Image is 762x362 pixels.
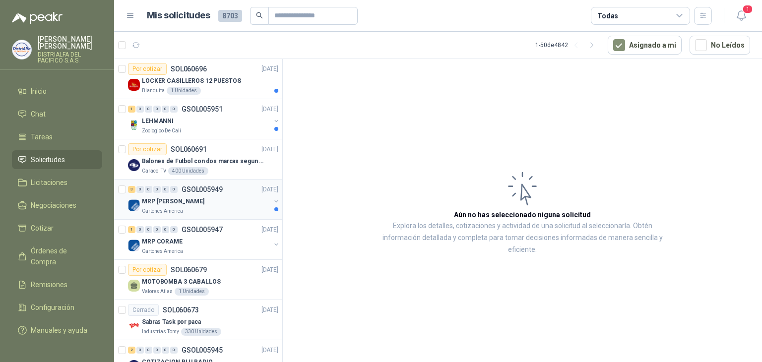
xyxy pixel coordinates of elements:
[142,167,166,175] p: Caracol TV
[142,288,173,296] p: Valores Atlas
[170,226,178,233] div: 0
[142,207,183,215] p: Cartones America
[12,40,31,59] img: Company Logo
[114,139,282,180] a: Por cotizarSOL060691[DATE] Company LogoBalones de Futbol con dos marcas segun adjunto. Adjuntar c...
[142,328,179,336] p: Industrias Tomy
[175,288,209,296] div: 1 Unidades
[31,154,65,165] span: Solicitudes
[12,105,102,123] a: Chat
[261,225,278,235] p: [DATE]
[261,64,278,74] p: [DATE]
[142,76,241,86] p: LOCKER CASILLEROS 12 PUESTOS
[256,12,263,19] span: search
[142,127,181,135] p: Zoologico De Cali
[167,87,201,95] div: 1 Unidades
[182,347,223,354] p: GSOL005945
[128,264,167,276] div: Por cotizar
[12,12,63,24] img: Logo peakr
[142,157,265,166] p: Balones de Futbol con dos marcas segun adjunto. Adjuntar cotizacion en su formato
[12,275,102,294] a: Remisiones
[128,143,167,155] div: Por cotizar
[128,103,280,135] a: 1 0 0 0 0 0 GSOL005951[DATE] Company LogoLEHMANNIZoologico De Cali
[12,150,102,169] a: Solicitudes
[261,145,278,154] p: [DATE]
[128,226,135,233] div: 1
[145,106,152,113] div: 0
[182,226,223,233] p: GSOL005947
[128,159,140,171] img: Company Logo
[114,59,282,99] a: Por cotizarSOL060696[DATE] Company LogoLOCKER CASILLEROS 12 PUESTOSBlanquita1 Unidades
[454,209,591,220] h3: Aún no has seleccionado niguna solicitud
[31,325,87,336] span: Manuales y ayuda
[153,226,161,233] div: 0
[535,37,600,53] div: 1 - 50 de 4842
[128,304,159,316] div: Cerrado
[128,79,140,91] img: Company Logo
[182,186,223,193] p: GSOL005949
[171,266,207,273] p: SOL060679
[597,10,618,21] div: Todas
[136,186,144,193] div: 0
[261,265,278,275] p: [DATE]
[261,105,278,114] p: [DATE]
[162,186,169,193] div: 0
[261,305,278,315] p: [DATE]
[31,245,93,267] span: Órdenes de Compra
[114,260,282,300] a: Por cotizarSOL060679[DATE] MOTOBOMBA 3 CABALLOSValores Atlas1 Unidades
[128,199,140,211] img: Company Logo
[128,186,135,193] div: 3
[114,300,282,340] a: CerradoSOL060673[DATE] Company LogoSabras Task por pacaIndustrias Tomy330 Unidades
[690,36,750,55] button: No Leídos
[12,127,102,146] a: Tareas
[31,223,54,234] span: Cotizar
[162,347,169,354] div: 0
[147,8,210,23] h1: Mis solicitudes
[162,226,169,233] div: 0
[128,240,140,251] img: Company Logo
[261,346,278,355] p: [DATE]
[12,321,102,340] a: Manuales y ayuda
[31,86,47,97] span: Inicio
[136,106,144,113] div: 0
[128,183,280,215] a: 3 0 0 0 0 0 GSOL005949[DATE] Company LogoMRP [PERSON_NAME]Cartones America
[170,347,178,354] div: 0
[608,36,682,55] button: Asignado a mi
[128,320,140,332] img: Company Logo
[128,106,135,113] div: 1
[31,279,67,290] span: Remisiones
[153,106,161,113] div: 0
[145,347,152,354] div: 0
[31,109,46,120] span: Chat
[181,328,221,336] div: 330 Unidades
[153,347,161,354] div: 0
[218,10,242,22] span: 8703
[142,87,165,95] p: Blanquita
[136,226,144,233] div: 0
[38,52,102,63] p: DISTRIALFA DEL PACIFICO S.A.S.
[128,119,140,131] img: Company Logo
[142,117,174,126] p: LEHMANNI
[31,302,74,313] span: Configuración
[168,167,208,175] div: 400 Unidades
[12,82,102,101] a: Inicio
[163,306,199,313] p: SOL060673
[31,177,67,188] span: Licitaciones
[170,106,178,113] div: 0
[261,185,278,194] p: [DATE]
[742,4,753,14] span: 1
[142,277,221,287] p: MOTOBOMBA 3 CABALLOS
[142,197,204,206] p: MRP [PERSON_NAME]
[12,173,102,192] a: Licitaciones
[145,226,152,233] div: 0
[31,131,53,142] span: Tareas
[136,347,144,354] div: 0
[38,36,102,50] p: [PERSON_NAME] [PERSON_NAME]
[128,224,280,255] a: 1 0 0 0 0 0 GSOL005947[DATE] Company LogoMRP CORAMECartones America
[182,106,223,113] p: GSOL005951
[732,7,750,25] button: 1
[12,219,102,238] a: Cotizar
[12,298,102,317] a: Configuración
[153,186,161,193] div: 0
[145,186,152,193] div: 0
[142,237,183,246] p: MRP CORAME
